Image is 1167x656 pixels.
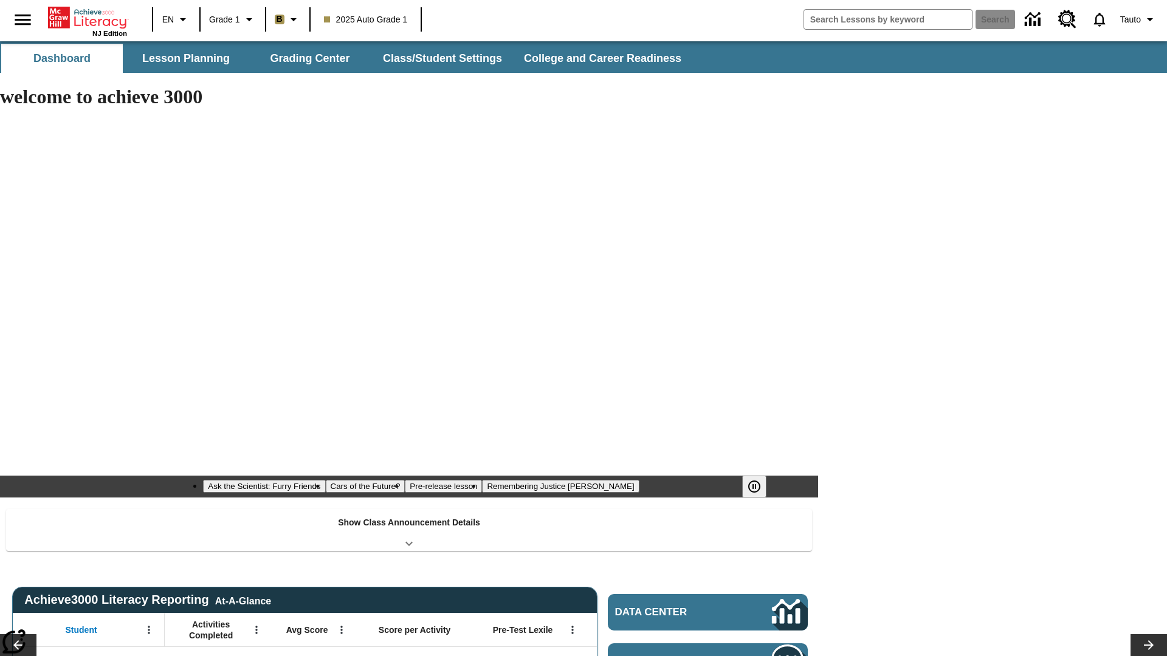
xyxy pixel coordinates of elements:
div: At-A-Glance [215,593,271,607]
span: Activities Completed [171,619,251,641]
span: 2025 Auto Grade 1 [324,13,408,26]
button: Slide 1 Ask the Scientist: Furry Friends [203,480,325,493]
button: College and Career Readiness [514,44,691,73]
button: Slide 3 Pre-release lesson [405,480,482,493]
div: Home [48,4,127,37]
a: Data Center [1017,3,1051,36]
button: Pause [742,476,766,497]
span: Pre-Test Lexile [493,624,553,635]
span: EN [162,13,174,26]
button: Profile/Settings [1115,9,1162,30]
button: Class/Student Settings [373,44,512,73]
button: Slide 2 Cars of the Future? [326,480,405,493]
button: Lesson carousel, Next [1131,634,1167,656]
span: NJ Edition [92,30,127,37]
input: search field [804,10,972,29]
span: Score per Activity [379,624,451,635]
button: Boost Class color is light brown. Change class color [270,9,306,30]
span: Grade 1 [209,13,240,26]
div: Show Class Announcement Details [6,509,812,551]
button: Grading Center [249,44,371,73]
a: Data Center [608,594,808,630]
p: Show Class Announcement Details [338,516,480,529]
button: Grade: Grade 1, Select a grade [204,9,261,30]
span: Tauto [1120,13,1141,26]
button: Dashboard [1,44,123,73]
span: Data Center [615,606,730,618]
button: Slide 4 Remembering Justice O'Connor [482,480,639,493]
button: Language: EN, Select a language [157,9,196,30]
button: Open side menu [5,2,41,38]
span: Avg Score [286,624,328,635]
a: Notifications [1084,4,1115,35]
button: Open Menu [332,621,351,639]
button: Lesson Planning [125,44,247,73]
span: B [277,12,283,27]
div: Pause [742,476,779,497]
button: Open Menu [563,621,582,639]
button: Open Menu [247,621,266,639]
span: Achieve3000 Literacy Reporting [24,593,271,607]
button: Open Menu [140,621,158,639]
a: Home [48,5,127,30]
span: Student [66,624,97,635]
a: Resource Center, Will open in new tab [1051,3,1084,36]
